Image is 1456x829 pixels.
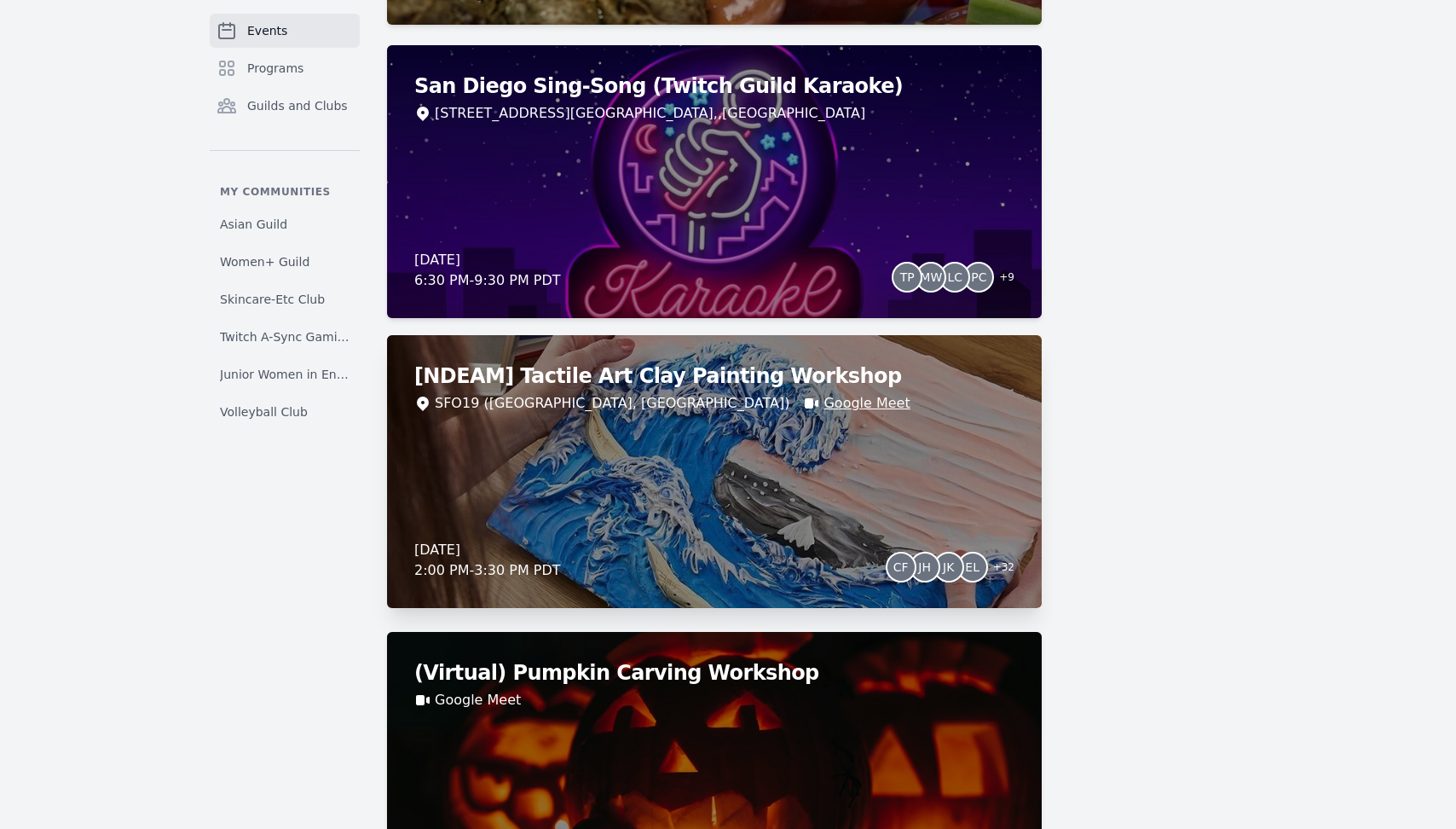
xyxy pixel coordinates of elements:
h2: [NDEAM] Tactile Art Clay Painting Workshop [414,362,1014,390]
a: Women+ Guild [210,246,360,277]
span: JK [943,561,954,573]
h2: San Diego Sing-Song (Twitch Guild Karaoke) [414,72,1014,100]
span: Volleyball Club [220,403,308,420]
a: Events [210,14,360,48]
a: Volleyball Club [210,397,360,427]
span: Asian Guild [220,216,287,233]
span: Twitch A-Sync Gaming (TAG) Club [220,328,350,345]
span: Programs [247,60,303,77]
span: TP [900,271,915,283]
a: San Diego Sing-Song (Twitch Guild Karaoke)[STREET_ADDRESS][GEOGRAPHIC_DATA],,[GEOGRAPHIC_DATA][DA... [387,45,1042,318]
a: [NDEAM] Tactile Art Clay Painting WorkshopSFO19 ([GEOGRAPHIC_DATA], [GEOGRAPHIC_DATA])Google Meet... [387,335,1042,608]
span: EL [965,561,979,573]
a: Skincare-Etc Club [210,284,360,315]
h2: (Virtual) Pumpkin Carving Workshop [414,659,1014,687]
span: MW [920,271,942,283]
a: Programs [210,51,360,85]
a: Junior Women in Engineering Club [210,359,360,390]
span: CF [893,561,909,573]
span: + 9 [989,267,1014,291]
span: Junior Women in Engineering Club [220,366,350,383]
a: Google Meet [435,690,521,710]
span: Guilds and Clubs [247,97,348,114]
nav: Sidebar [210,14,360,427]
div: SFO19 ([GEOGRAPHIC_DATA], [GEOGRAPHIC_DATA]) [435,393,789,414]
span: Events [247,22,287,39]
span: JH [918,561,931,573]
span: + 32 [983,557,1014,581]
span: [STREET_ADDRESS][GEOGRAPHIC_DATA], , [GEOGRAPHIC_DATA] [435,103,865,124]
a: Asian Guild [210,209,360,240]
a: Twitch A-Sync Gaming (TAG) Club [210,322,360,352]
div: [DATE] 2:00 PM - 3:30 PM PDT [414,540,561,581]
a: Guilds and Clubs [210,89,360,123]
a: Google Meet [823,393,910,414]
span: LC [948,271,963,283]
p: My communities [210,185,360,199]
span: PC [971,271,986,283]
span: Women+ Guild [220,253,309,270]
span: Skincare-Etc Club [220,291,325,308]
div: [DATE] 6:30 PM - 9:30 PM PDT [414,250,561,291]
